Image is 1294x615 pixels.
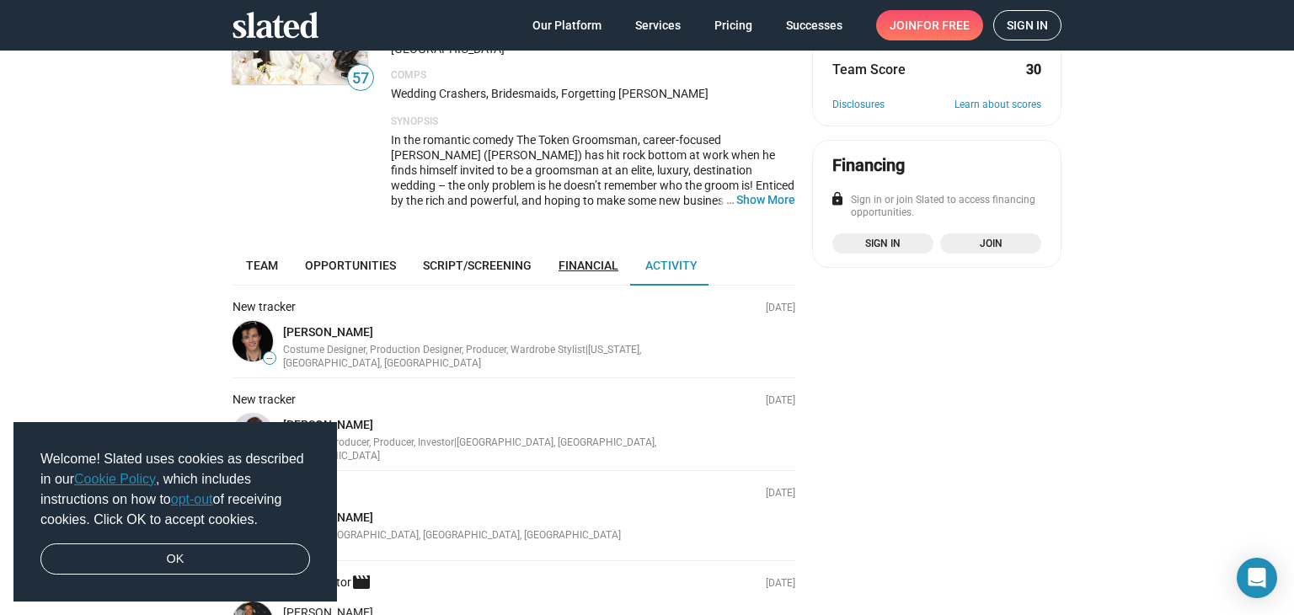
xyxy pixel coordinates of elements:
a: Sign in [832,233,933,254]
div: Investor | [GEOGRAPHIC_DATA], [GEOGRAPHIC_DATA], [GEOGRAPHIC_DATA] [283,529,724,543]
p: [DATE] [766,302,795,315]
span: Opportunities [305,259,396,272]
span: Script/Screening [423,259,532,272]
a: Activity [632,245,711,286]
img: Dennis Nabrinsky [233,414,273,454]
div: cookieconsent [13,422,337,602]
div: Executive Producer, Producer, Investor | [GEOGRAPHIC_DATA], [GEOGRAPHIC_DATA], [GEOGRAPHIC_DATA] [283,436,724,463]
span: Successes [786,10,842,40]
button: …Show More [736,192,795,207]
a: [PERSON_NAME] [283,418,373,431]
a: Team [233,245,291,286]
a: Learn about scores [954,99,1041,112]
span: In the romantic comedy The Token Groomsman, career-focused [PERSON_NAME] ([PERSON_NAME]) has hit ... [391,133,794,268]
span: Financial [559,259,618,272]
span: Pricing [714,10,752,40]
div: New attachment: [233,575,724,595]
p: [DATE] [766,487,795,500]
div: Open Intercom Messenger [1237,558,1277,598]
p: Synopsis [391,115,795,129]
a: Matthew Solomon [229,318,276,365]
span: Sign in [842,235,923,252]
span: Our Platform [532,10,602,40]
a: Pricing [701,10,766,40]
mat-icon: lock [830,191,845,206]
a: dismiss cookie message [40,543,310,575]
div: Costume Designer, Production Designer, Producer, Wardrobe Stylist | [US_STATE], [GEOGRAPHIC_DATA]... [283,344,724,371]
div: New tracker [233,484,724,500]
a: Services [622,10,694,40]
a: Successes [773,10,856,40]
p: Comps [391,69,795,83]
span: Actor [323,575,377,589]
div: New tracker [233,392,724,408]
img: Matthew Solomon [233,321,273,361]
a: Financial [545,245,632,286]
a: Joinfor free [876,10,983,40]
p: [DATE] [766,577,795,591]
span: for free [917,10,970,40]
span: — [264,354,275,363]
span: Join [950,235,1031,252]
span: Services [635,10,681,40]
span: Welcome! Slated uses cookies as described in our , which includes instructions on how to of recei... [40,449,310,530]
div: Financing [832,154,905,177]
dt: Team Score [832,61,906,78]
a: [PERSON_NAME] [283,325,373,339]
div: Sign in or join Slated to access financing opportunities. [832,194,1041,221]
a: Our Platform [519,10,615,40]
dd: 30 [1025,61,1041,78]
span: Team [246,259,278,272]
div: New tracker [233,299,724,315]
a: Dennis Nabrinsky [229,410,276,457]
a: Sign in [993,10,1061,40]
a: Script/Screening [409,245,545,286]
mat-icon: movie [351,580,372,601]
span: 57 [348,67,373,90]
a: Cookie Policy [74,472,156,486]
a: Opportunities [291,245,409,286]
span: Join [890,10,970,40]
p: Wedding Crashers, Bridesmaids, Forgetting [PERSON_NAME] [391,86,795,102]
a: opt-out [171,492,213,506]
span: Activity [645,259,698,272]
span: … [719,192,736,207]
p: [DATE] [766,394,795,408]
a: Join [940,233,1041,254]
span: Sign in [1007,11,1048,40]
a: Disclosures [832,99,885,112]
